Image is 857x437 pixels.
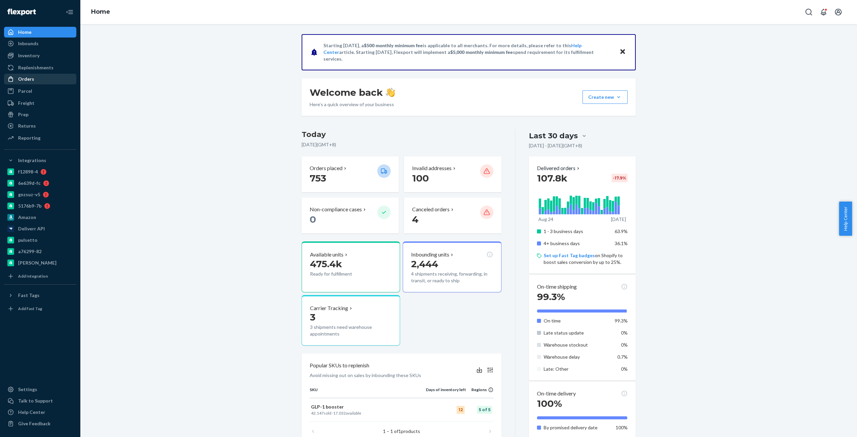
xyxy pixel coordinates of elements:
[18,100,34,106] div: Freight
[411,258,438,270] span: 2,444
[582,90,628,104] button: Create new
[18,64,54,71] div: Replenishments
[412,172,429,184] span: 100
[4,290,76,301] button: Fast Tags
[18,180,41,187] div: 6e639d-fc
[4,166,76,177] a: f12898-4
[18,260,57,266] div: [PERSON_NAME]
[538,216,553,223] p: Aug 24
[404,198,501,233] button: Canceled orders 4
[18,111,28,118] div: Prep
[544,366,610,372] p: Late: Other
[544,240,610,247] p: 4+ business days
[817,5,830,19] button: Open notifications
[412,214,418,225] span: 4
[364,43,423,48] span: $500 monthly minimum fee
[383,428,420,435] p: 1 – 1 of products
[544,252,628,266] p: on Shopify to boost sales conversion by up to 25%.
[612,174,628,182] div: -17.9 %
[616,425,628,430] span: 100%
[18,191,40,198] div: gnzsuz-v5
[310,86,395,98] h1: Welcome back
[18,237,37,243] div: pulsetto
[18,225,45,232] div: Deliverr API
[544,424,610,431] p: By promised delivery date
[529,131,578,141] div: Last 30 days
[477,406,492,414] div: 5 of 5
[18,40,38,47] div: Inbounds
[310,164,342,172] p: Orders placed
[18,76,34,82] div: Orders
[310,258,342,270] span: 475.4k
[457,406,465,414] div: 12
[617,354,628,360] span: 0.7%
[4,50,76,61] a: Inventory
[4,62,76,73] a: Replenishments
[7,9,36,15] img: Flexport logo
[18,29,31,35] div: Home
[4,155,76,166] button: Integrations
[4,38,76,49] a: Inbounds
[310,372,421,379] p: Avoid missing out on sales by inbounding these SKUs
[310,206,362,213] p: Non-compliance cases
[310,251,343,259] p: Available units
[310,324,392,337] p: 3 shipments need warehouse appointments
[18,306,42,311] div: Add Fast Tag
[310,214,316,225] span: 0
[4,271,76,282] a: Add Integration
[4,74,76,84] a: Orders
[466,387,493,392] div: Regions
[537,291,565,302] span: 99.3%
[86,2,115,22] ol: breadcrumbs
[4,303,76,314] a: Add Fast Tag
[621,330,628,336] span: 0%
[310,172,326,184] span: 753
[18,157,46,164] div: Integrations
[615,318,628,323] span: 99.3%
[537,283,577,291] p: On-time shipping
[4,98,76,108] a: Freight
[4,223,76,234] a: Deliverr API
[4,246,76,257] a: a76299-82
[4,189,76,200] a: gnzsuz-v5
[4,212,76,223] a: Amazon
[537,164,581,172] button: Delivered orders
[4,178,76,189] a: 6e639d-fc
[426,387,466,398] th: Days of inventory left
[529,142,582,149] p: [DATE] - [DATE] ( GMT+8 )
[310,304,348,312] p: Carrier Tracking
[18,168,38,175] div: f12898-4
[18,88,32,94] div: Parcel
[4,86,76,96] a: Parcel
[18,248,42,255] div: a76299-82
[4,418,76,429] button: Give Feedback
[404,156,501,192] button: Invalid addresses 100
[18,409,45,416] div: Help Center
[310,311,315,323] span: 3
[411,251,449,259] p: Inbounding units
[18,292,40,299] div: Fast Tags
[615,228,628,234] span: 63.9%
[302,156,399,192] button: Orders placed 753
[621,342,628,348] span: 0%
[18,135,41,141] div: Reporting
[618,47,627,57] button: Close
[450,49,513,55] span: $5,000 monthly minimum fee
[91,8,110,15] a: Home
[839,202,852,236] button: Help Center
[4,201,76,211] a: 5176b9-7b
[4,133,76,143] a: Reporting
[311,404,424,410] p: GLP-1 booster
[611,216,626,223] p: [DATE]
[18,420,51,427] div: Give Feedback
[4,258,76,268] a: [PERSON_NAME]
[310,387,426,398] th: SKU
[411,271,493,284] p: 4 shipments receiving, forwarding, in transit, or ready to ship
[544,317,610,324] p: On time
[310,101,395,108] p: Here’s a quick overview of your business
[310,271,372,277] p: Ready for fulfillment
[615,240,628,246] span: 36.1%
[4,407,76,418] a: Help Center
